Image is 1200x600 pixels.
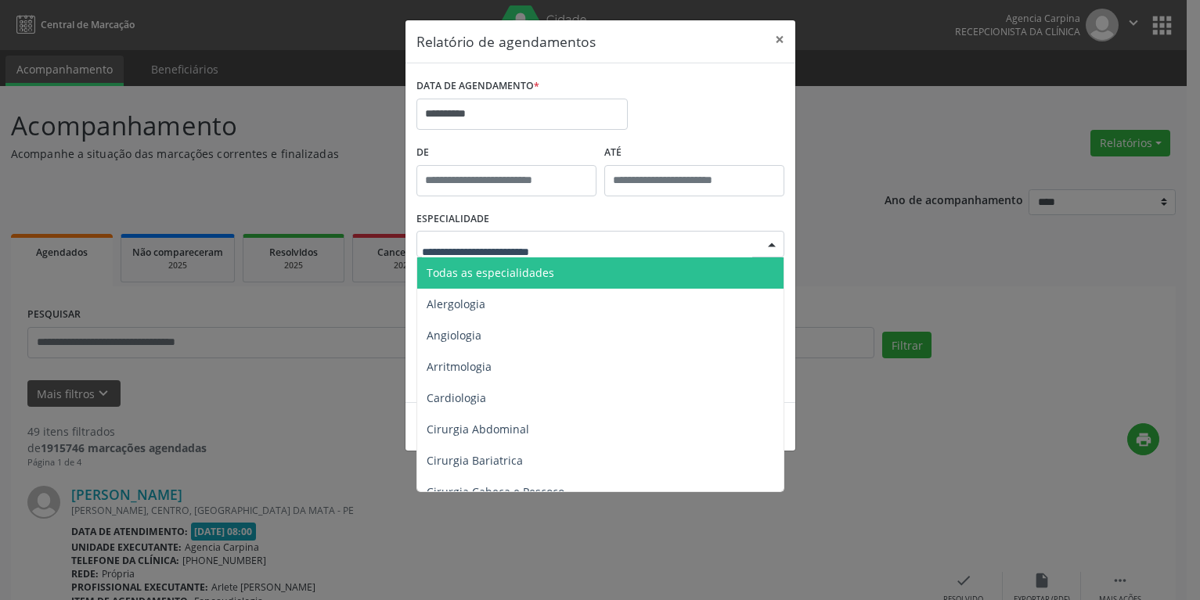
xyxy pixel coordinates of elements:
span: Cirurgia Bariatrica [427,453,523,468]
label: De [416,141,596,165]
span: Arritmologia [427,359,492,374]
label: DATA DE AGENDAMENTO [416,74,539,99]
label: ESPECIALIDADE [416,207,489,232]
label: ATÉ [604,141,784,165]
span: Angiologia [427,328,481,343]
span: Cirurgia Abdominal [427,422,529,437]
span: Alergologia [427,296,485,311]
h5: Relatório de agendamentos [416,31,596,52]
span: Todas as especialidades [427,265,554,280]
span: Cirurgia Cabeça e Pescoço [427,484,564,499]
button: Close [764,20,795,59]
span: Cardiologia [427,390,486,405]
